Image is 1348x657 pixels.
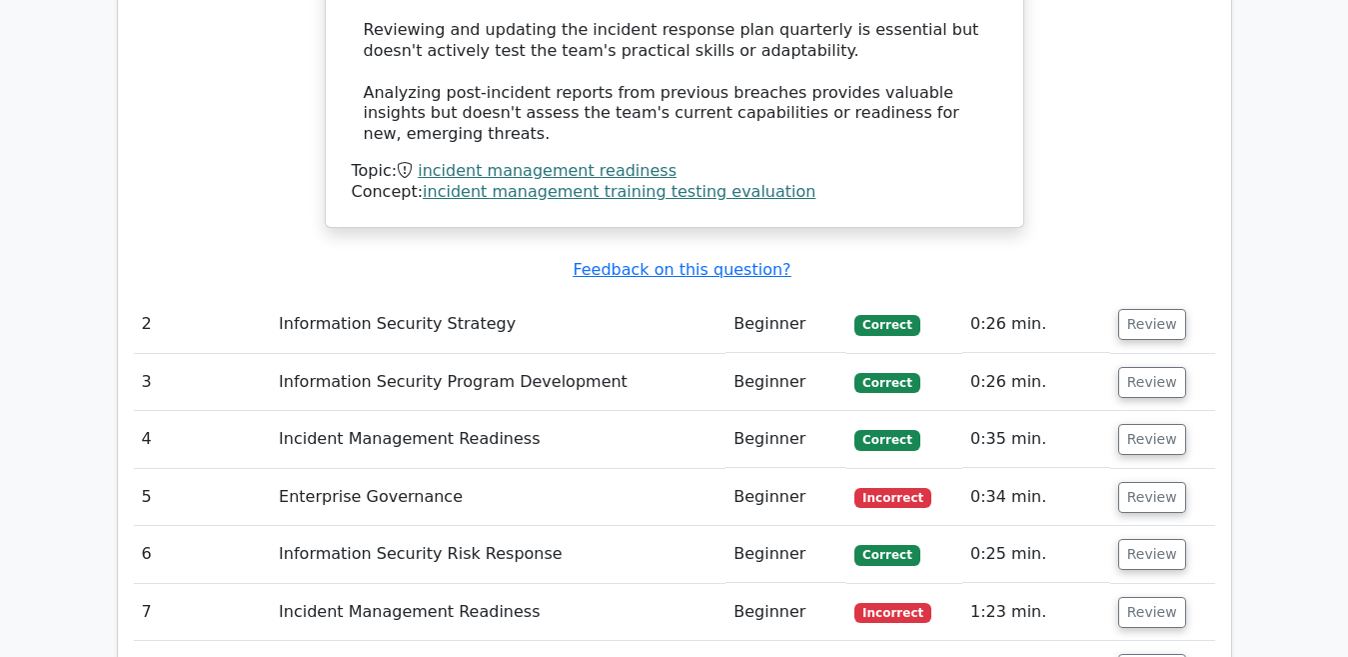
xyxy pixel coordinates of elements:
td: Information Security Strategy [271,296,725,353]
td: Information Security Risk Response [271,526,725,583]
td: 1:23 min. [962,584,1110,641]
td: 0:35 min. [962,411,1110,468]
button: Review [1118,597,1186,628]
button: Review [1118,482,1186,513]
button: Review [1118,309,1186,340]
div: Topic: [352,161,997,182]
button: Review [1118,367,1186,398]
a: incident management training testing evaluation [423,182,815,201]
span: Correct [854,430,919,450]
td: 0:34 min. [962,469,1110,526]
td: Beginner [725,411,846,468]
td: Incident Management Readiness [271,584,725,641]
span: Correct [854,545,919,565]
div: Concept: [352,182,997,203]
td: Beginner [725,354,846,411]
td: Incident Management Readiness [271,411,725,468]
td: Enterprise Governance [271,469,725,526]
td: 7 [134,584,272,641]
td: Beginner [725,584,846,641]
td: Beginner [725,296,846,353]
button: Review [1118,424,1186,455]
span: Correct [854,315,919,335]
td: 0:26 min. [962,296,1110,353]
td: 6 [134,526,272,583]
span: Incorrect [854,603,931,623]
span: Incorrect [854,488,931,508]
td: 4 [134,411,272,468]
button: Review [1118,539,1186,570]
td: Beginner [725,526,846,583]
a: Feedback on this question? [573,260,790,279]
td: 2 [134,296,272,353]
td: 0:26 min. [962,354,1110,411]
td: 5 [134,469,272,526]
td: Beginner [725,469,846,526]
td: 0:25 min. [962,526,1110,583]
td: Information Security Program Development [271,354,725,411]
span: Correct [854,373,919,393]
a: incident management readiness [418,161,676,180]
td: 3 [134,354,272,411]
